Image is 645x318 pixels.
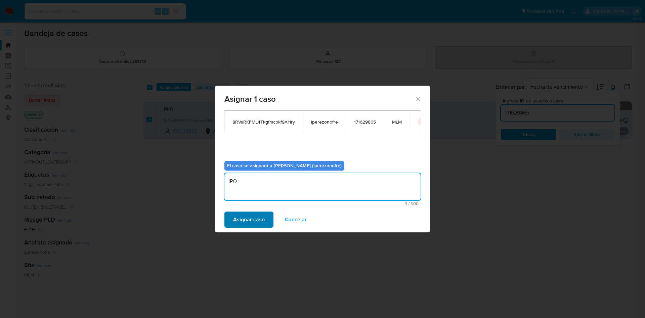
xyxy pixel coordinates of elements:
button: Asignar caso [224,212,273,228]
span: Cancelar [285,212,307,227]
textarea: IPO [224,173,421,200]
button: icon-button [418,118,426,126]
span: MLM [392,119,402,125]
span: Asignar 1 caso [224,95,415,103]
span: Asignar caso [233,212,265,227]
span: iperezonofre [311,119,338,125]
button: Cancelar [276,212,315,228]
b: El caso se asignará a [PERSON_NAME] (iperezonofre) [227,162,342,169]
span: 171629865 [354,119,376,125]
div: assign-modal [215,86,430,232]
span: Máximo 500 caracteres [226,201,419,206]
button: Cerrar ventana [415,96,421,102]
span: 8RVsRKFML4Tkgfmcpkf9XHry [232,119,295,125]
